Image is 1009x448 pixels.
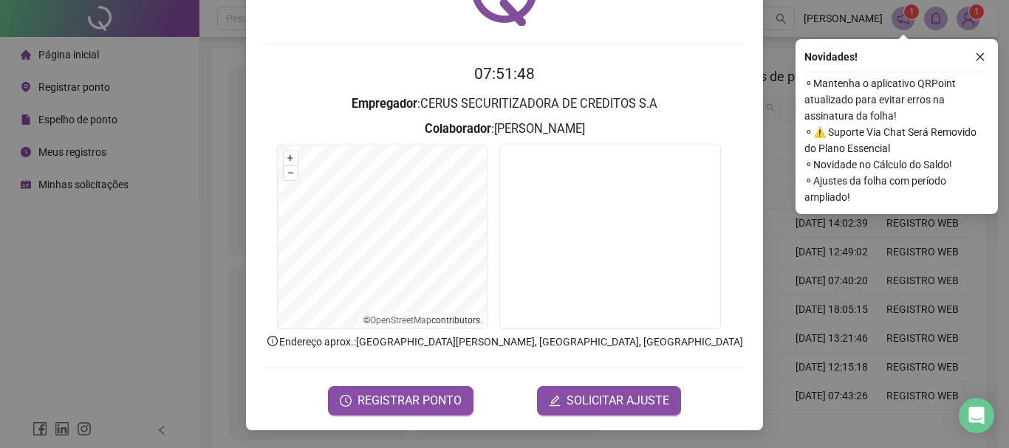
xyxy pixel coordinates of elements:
[975,52,985,62] span: close
[474,65,535,83] time: 07:51:48
[284,166,298,180] button: –
[370,315,431,325] a: OpenStreetMap
[804,75,989,124] span: ⚬ Mantenha o aplicativo QRPoint atualizado para evitar erros na assinatura da folha!
[340,395,352,407] span: clock-circle
[264,94,745,114] h3: : CERUS SECURITIZADORA DE CREDITOS S.A
[804,156,989,173] span: ⚬ Novidade no Cálculo do Saldo!
[959,398,994,433] div: Open Intercom Messenger
[567,392,669,410] span: SOLICITAR AJUSTE
[266,334,279,348] span: info-circle
[284,151,298,165] button: +
[264,120,745,139] h3: : [PERSON_NAME]
[358,392,462,410] span: REGISTRAR PONTO
[425,122,491,136] strong: Colaborador
[264,334,745,350] p: Endereço aprox. : [GEOGRAPHIC_DATA][PERSON_NAME], [GEOGRAPHIC_DATA], [GEOGRAPHIC_DATA]
[352,97,417,111] strong: Empregador
[804,173,989,205] span: ⚬ Ajustes da folha com período ampliado!
[804,49,858,65] span: Novidades !
[549,395,561,407] span: edit
[328,386,473,416] button: REGISTRAR PONTO
[363,315,482,325] li: © contributors.
[537,386,681,416] button: editSOLICITAR AJUSTE
[804,124,989,156] span: ⚬ ⚠️ Suporte Via Chat Será Removido do Plano Essencial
